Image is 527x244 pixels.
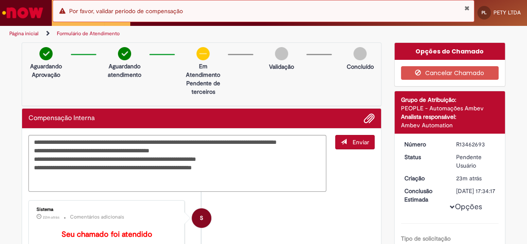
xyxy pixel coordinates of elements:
dt: Status [398,153,450,161]
div: Pendente Usuário [456,153,496,170]
button: Enviar [335,135,375,149]
div: 29/08/2025 14:34:13 [456,174,496,182]
h2: Compensação Interna Histórico de tíquete [28,115,95,122]
small: Comentários adicionais [70,213,124,221]
div: Sistema [36,207,178,212]
p: Pendente de terceiros [182,79,224,96]
button: Cancelar Chamado [401,66,499,80]
div: PEOPLE - Automações Ambev [401,104,499,112]
span: S [200,208,203,228]
p: Em Atendimento [182,62,224,79]
div: [DATE] 17:34:17 [456,187,496,195]
span: Enviar [353,138,369,146]
b: Tipo de solicitação [401,235,451,242]
dt: Criação [398,174,450,182]
time: 29/08/2025 14:34:13 [456,174,482,182]
p: Aguardando Aprovação [25,62,67,79]
button: Fechar Notificação [464,5,470,11]
div: Opções do Chamado [395,43,505,60]
div: Analista responsável: [401,112,499,121]
div: Ambev Automation [401,121,499,129]
button: Adicionar anexos [364,113,375,124]
dt: Número [398,140,450,149]
a: Formulário de Atendimento [57,30,120,37]
img: img-circle-grey.png [353,47,367,60]
img: check-circle-green.png [39,47,53,60]
p: Validação [269,62,294,71]
div: System [192,208,211,228]
img: ServiceNow [1,4,45,21]
div: R13462693 [456,140,496,149]
img: check-circle-green.png [118,47,131,60]
div: Grupo de Atribuição: [401,95,499,104]
span: Por favor, validar periodo de compensação [69,7,183,15]
span: 22m atrás [43,215,59,220]
img: circle-minus.png [196,47,210,60]
span: PETY LTDA [493,9,521,16]
span: PL [482,10,487,15]
p: Aguardando atendimento [104,62,145,79]
ul: Trilhas de página [6,26,345,42]
time: 29/08/2025 14:34:31 [43,215,59,220]
span: 23m atrás [456,174,482,182]
dt: Conclusão Estimada [398,187,450,204]
b: Seu chamado foi atendido [62,230,152,239]
p: Concluído [347,62,374,71]
textarea: Digite sua mensagem aqui... [28,135,326,192]
a: Página inicial [9,30,39,37]
img: img-circle-grey.png [275,47,288,60]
